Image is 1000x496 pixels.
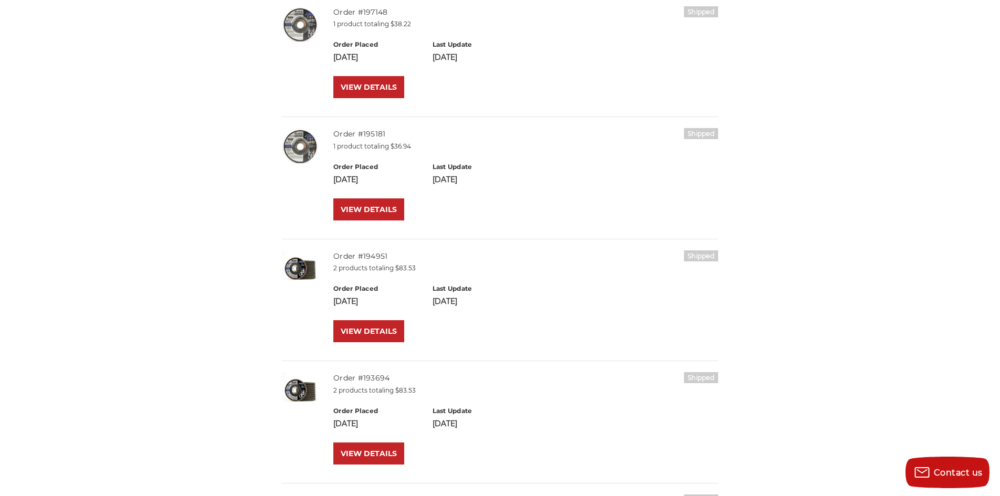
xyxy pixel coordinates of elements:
[333,7,387,17] a: Order #197148
[433,175,457,184] span: [DATE]
[433,419,457,428] span: [DATE]
[333,406,421,416] h6: Order Placed
[333,251,387,261] a: Order #194951
[333,263,718,273] p: 2 products totaling $83.53
[684,6,718,17] h6: Shipped
[684,250,718,261] h6: Shipped
[333,373,390,383] a: Order #193694
[333,19,718,29] p: 1 product totaling $38.22
[333,142,718,151] p: 1 product totaling $36.94
[333,284,421,293] h6: Order Placed
[433,406,520,416] h6: Last Update
[433,52,457,62] span: [DATE]
[333,386,718,395] p: 2 products totaling $83.53
[934,468,983,478] span: Contact us
[333,76,404,98] a: VIEW DETAILS
[333,52,358,62] span: [DATE]
[282,372,319,409] img: 4.5" Black Hawk Zirconia Flap Disc 10 Pack
[433,40,520,49] h6: Last Update
[433,162,520,172] h6: Last Update
[333,297,358,306] span: [DATE]
[433,297,457,306] span: [DATE]
[333,442,404,465] a: VIEW DETAILS
[333,419,358,428] span: [DATE]
[282,128,319,165] img: BHA grinding wheels for 4.5 inch angle grinder
[333,198,404,220] a: VIEW DETAILS
[282,250,319,287] img: 4.5" Black Hawk Zirconia Flap Disc 10 Pack
[333,320,404,342] a: VIEW DETAILS
[333,40,421,49] h6: Order Placed
[684,372,718,383] h6: Shipped
[282,6,319,43] img: BHA grinding wheels for 4.5 inch angle grinder
[333,129,385,139] a: Order #195181
[333,175,358,184] span: [DATE]
[906,457,990,488] button: Contact us
[433,284,520,293] h6: Last Update
[333,162,421,172] h6: Order Placed
[684,128,718,139] h6: Shipped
